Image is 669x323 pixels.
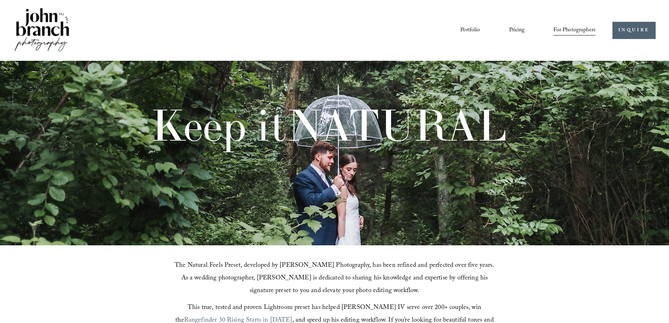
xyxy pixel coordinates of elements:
a: folder dropdown [553,24,596,36]
img: John Branch IV Photography [13,7,70,54]
h1: Keep it [150,103,507,147]
span: The Natural Feels Preset, developed by [PERSON_NAME] Photography, has been refined and perfected ... [175,260,496,297]
span: NATURAL [286,97,507,153]
a: Portfolio [460,24,480,36]
a: INQUIRE [612,22,656,39]
a: Pricing [509,24,525,36]
span: For Photographers [553,25,596,36]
